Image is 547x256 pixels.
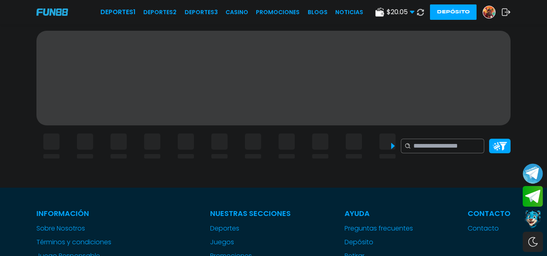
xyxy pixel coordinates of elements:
[523,186,543,207] button: Join telegram
[256,8,300,17] a: Promociones
[523,163,543,184] button: Join telegram channel
[308,8,328,17] a: BLOGS
[210,237,234,247] button: Juegos
[185,8,218,17] a: Deportes3
[335,8,363,17] a: NOTICIAS
[468,208,511,219] p: Contacto
[523,232,543,252] div: Switch theme
[100,7,136,17] a: Deportes1
[345,237,413,247] a: Depósito
[36,8,68,15] img: Company Logo
[430,4,477,20] button: Depósito
[36,237,156,247] a: Términos y condiciones
[36,224,156,233] a: Sobre Nosotros
[387,7,415,17] span: $ 20.05
[345,224,413,233] a: Preguntas frecuentes
[210,224,291,233] a: Deportes
[483,6,502,19] a: Avatar
[483,6,495,18] img: Avatar
[143,8,177,17] a: Deportes2
[36,208,156,219] p: Información
[226,8,248,17] a: CASINO
[493,142,507,150] img: Platform Filter
[468,224,511,233] a: Contacto
[210,208,291,219] p: Nuestras Secciones
[345,208,413,219] p: Ayuda
[523,209,543,230] button: Contact customer service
